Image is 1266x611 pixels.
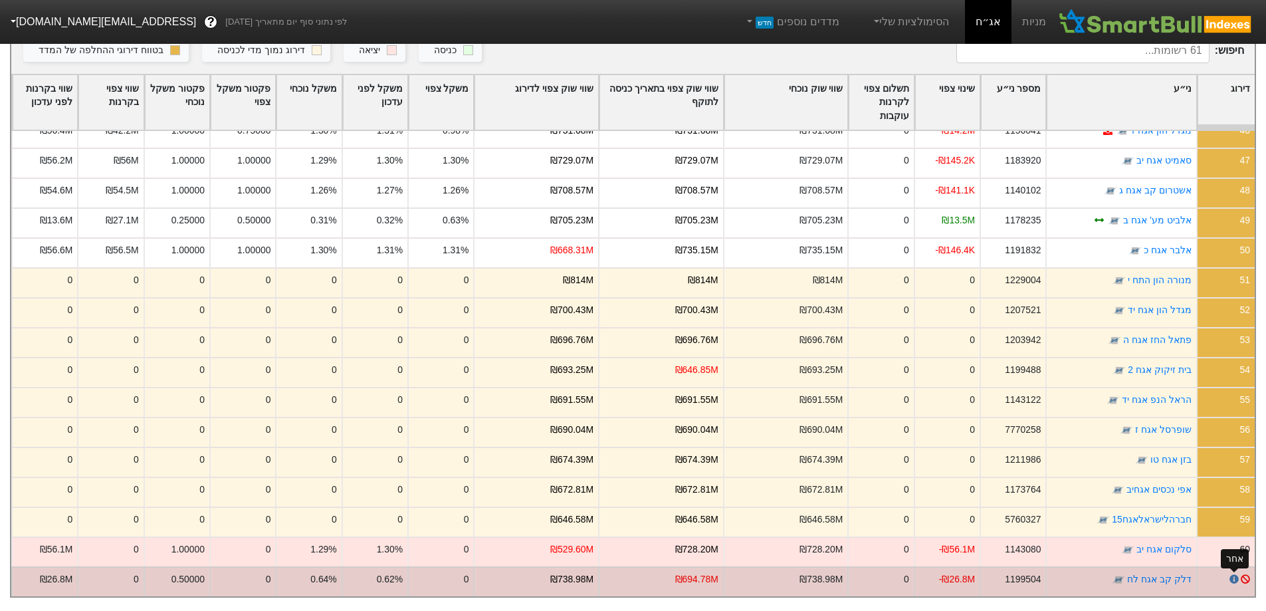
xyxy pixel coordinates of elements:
[266,423,271,437] div: 0
[1240,303,1250,317] div: 52
[1005,423,1041,437] div: 7770258
[939,543,975,556] div: -₪56.1M
[1121,544,1134,557] img: tase link
[1126,484,1192,495] a: אפי נכסים אגחיב
[1128,305,1192,315] a: מגדל הון אגח יד
[266,453,271,467] div: 0
[68,333,73,347] div: 0
[332,363,337,377] div: 0
[1128,275,1192,285] a: מנורה הון התח י
[443,154,469,168] div: 1.30%
[1123,334,1192,345] a: פתאל החז אגח ה
[266,363,271,377] div: 0
[343,75,407,130] div: Toggle SortBy
[23,39,189,62] button: בטווח דירוגי ההחלפה של המדד
[1005,363,1041,377] div: 1199488
[106,243,139,257] div: ₪56.5M
[134,363,139,377] div: 0
[464,513,469,527] div: 0
[1240,183,1250,197] div: 48
[464,273,469,287] div: 0
[904,513,909,527] div: 0
[443,124,469,138] div: 0.98%
[464,363,469,377] div: 0
[1123,215,1191,225] a: אלביט מע' אגח ב
[332,483,337,497] div: 0
[675,124,718,138] div: ₪731.68M
[199,423,205,437] div: 0
[550,423,593,437] div: ₪690.04M
[1240,363,1250,377] div: 54
[134,273,139,287] div: 0
[344,39,405,62] button: יציאה
[225,15,347,29] span: לפי נתוני סוף יום מתאריך [DATE]
[332,453,337,467] div: 0
[939,572,975,586] div: -₪26.8M
[443,213,469,227] div: 0.63%
[1121,155,1134,168] img: tase link
[563,273,593,287] div: ₪814M
[237,243,270,257] div: 1.00000
[464,333,469,347] div: 0
[970,393,975,407] div: 0
[981,75,1045,130] div: Toggle SortBy
[68,273,73,287] div: 0
[377,543,403,556] div: 1.30%
[106,213,139,227] div: ₪27.1M
[68,303,73,317] div: 0
[332,423,337,437] div: 0
[40,213,73,227] div: ₪13.6M
[956,38,1244,63] span: חיפוש :
[310,243,336,257] div: 1.30%
[1122,394,1192,405] a: הראל הנפ אגח יד
[904,393,909,407] div: 0
[78,75,143,130] div: Toggle SortBy
[310,543,336,556] div: 1.29%
[904,273,909,287] div: 0
[1057,9,1255,35] img: SmartBull
[68,423,73,437] div: 0
[970,333,975,347] div: 0
[550,572,593,586] div: ₪738.98M
[849,75,913,130] div: Toggle SortBy
[1128,245,1142,258] img: tase link
[68,363,73,377] div: 0
[475,75,598,130] div: Toggle SortBy
[935,183,975,197] div: -₪141.1K
[13,75,77,130] div: Toggle SortBy
[1119,185,1192,195] a: אשטרום קב אגח ג
[134,423,139,437] div: 0
[970,453,975,467] div: 0
[550,243,593,257] div: ₪668.31M
[68,483,73,497] div: 0
[799,393,843,407] div: ₪691.55M
[106,124,139,138] div: ₪42.2M
[377,154,403,168] div: 1.30%
[171,154,205,168] div: 1.00000
[904,333,909,347] div: 0
[904,423,909,437] div: 0
[956,38,1210,63] input: 61 רשומות...
[207,13,215,31] span: ?
[171,124,205,138] div: 1.00000
[1240,333,1250,347] div: 53
[935,154,975,168] div: -₪145.2K
[1136,155,1192,166] a: סאמיט אגח יב
[464,303,469,317] div: 0
[799,513,843,527] div: ₪646.58M
[1135,424,1192,435] a: שופרסל אגח ז
[464,543,469,556] div: 0
[171,572,205,586] div: 0.50000
[904,183,909,197] div: 0
[145,75,209,130] div: Toggle SortBy
[310,572,336,586] div: 0.64%
[106,183,139,197] div: ₪54.5M
[970,273,975,287] div: 0
[1047,75,1196,130] div: Toggle SortBy
[1240,543,1250,556] div: 60
[675,543,718,556] div: ₪728.20M
[1005,213,1041,227] div: 1178235
[377,572,403,586] div: 0.62%
[904,363,909,377] div: 0
[675,453,718,467] div: ₪674.39M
